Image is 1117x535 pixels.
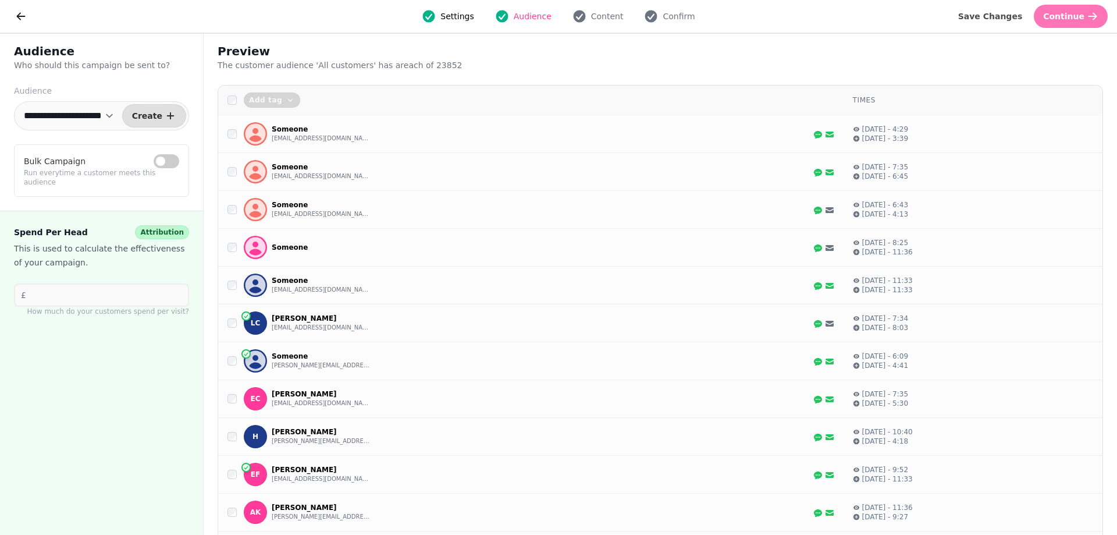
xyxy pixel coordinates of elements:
[862,125,909,134] p: [DATE] - 4:29
[862,247,913,257] p: [DATE] - 11:36
[591,10,624,22] span: Content
[9,5,33,28] button: go back
[862,437,909,446] p: [DATE] - 4:18
[862,389,909,399] p: [DATE] - 7:35
[272,389,371,399] p: [PERSON_NAME]
[862,276,913,285] p: [DATE] - 11:33
[272,323,371,332] button: [EMAIL_ADDRESS][DOMAIN_NAME]
[14,59,189,71] p: Who should this campaign be sent to?
[862,200,909,210] p: [DATE] - 6:43
[853,95,1093,105] div: Times
[272,361,371,370] button: [PERSON_NAME][EMAIL_ADDRESS][PERSON_NAME][DOMAIN_NAME]
[862,134,909,143] p: [DATE] - 3:39
[862,474,913,484] p: [DATE] - 11:33
[272,243,308,252] p: Someone
[272,134,371,143] button: [EMAIL_ADDRESS][DOMAIN_NAME]
[862,512,909,522] p: [DATE] - 9:27
[251,319,260,327] span: LC
[862,314,909,323] p: [DATE] - 7:34
[862,399,909,408] p: [DATE] - 5:30
[272,437,371,446] button: [PERSON_NAME][EMAIL_ADDRESS][DOMAIN_NAME]
[514,10,552,22] span: Audience
[862,352,909,361] p: [DATE] - 6:09
[663,10,695,22] span: Confirm
[252,433,258,441] span: H
[24,154,86,168] label: Bulk Campaign
[440,10,474,22] span: Settings
[14,242,189,270] p: This is used to calculate the effectiveness of your campaign.
[272,399,371,408] button: [EMAIL_ADDRESS][DOMAIN_NAME]
[862,238,909,247] p: [DATE] - 8:25
[272,465,371,474] p: [PERSON_NAME]
[862,465,909,474] p: [DATE] - 9:52
[862,427,913,437] p: [DATE] - 10:40
[135,225,189,239] div: Attribution
[132,112,162,120] span: Create
[272,352,371,361] p: Someone
[244,93,300,108] button: Add tag
[862,172,909,181] p: [DATE] - 6:45
[250,508,261,516] span: ak
[250,395,260,403] span: EC
[949,5,1032,28] button: Save Changes
[272,474,371,484] button: [EMAIL_ADDRESS][DOMAIN_NAME]
[218,59,515,71] p: The customer audience ' All customers ' has a reach of 23852
[272,285,371,295] button: [EMAIL_ADDRESS][DOMAIN_NAME]
[1043,12,1084,20] span: Continue
[272,427,371,437] p: [PERSON_NAME]
[272,172,371,181] button: [EMAIL_ADDRESS][DOMAIN_NAME]
[272,210,371,219] button: [EMAIL_ADDRESS][DOMAIN_NAME]
[1034,5,1108,28] button: Continue
[272,314,371,323] p: [PERSON_NAME]
[272,512,371,522] button: [PERSON_NAME][EMAIL_ADDRESS][DOMAIN_NAME]
[862,361,909,370] p: [DATE] - 4:41
[272,125,371,134] p: Someone
[122,104,186,127] button: Create
[862,323,909,332] p: [DATE] - 8:03
[272,276,371,285] p: Someone
[862,503,913,512] p: [DATE] - 11:36
[272,200,371,210] p: Someone
[272,162,371,172] p: Someone
[14,225,88,239] span: Spend Per Head
[958,12,1023,20] span: Save Changes
[862,162,909,172] p: [DATE] - 7:35
[862,285,913,295] p: [DATE] - 11:33
[251,470,260,479] span: EF
[14,307,189,316] p: How much do your customers spend per visit?
[249,97,282,104] span: Add tag
[218,43,441,59] h2: Preview
[24,168,179,187] p: Run everytime a customer meets this audience
[272,503,371,512] p: [PERSON_NAME]
[14,85,189,97] label: Audience
[862,210,909,219] p: [DATE] - 4:13
[14,43,189,59] h2: Audience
